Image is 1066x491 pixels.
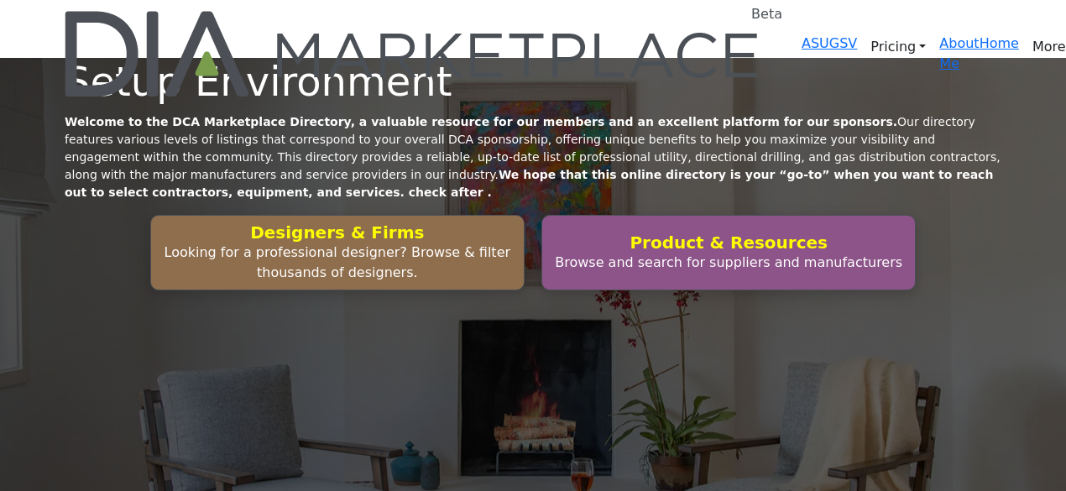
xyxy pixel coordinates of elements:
a: ASUGSV [802,35,857,51]
strong: We hope that this online directory is your “go-to” when you want to reach out to select contracto... [65,168,993,199]
a: Pricing [857,34,939,60]
button: Designers & Firms Looking for a professional designer? Browse & filter thousands of designers. [150,215,525,290]
a: Beta [65,11,761,97]
p: Browse and search for suppliers and manufacturers [547,253,910,273]
h6: Beta [751,6,782,22]
a: About Me [939,35,979,71]
strong: Welcome to the DCA Marketplace Directory, a valuable resource for our members and an excellent pl... [65,115,897,128]
p: Looking for a professional designer? Browse & filter thousands of designers. [156,243,519,283]
h2: Product & Resources [547,232,910,253]
a: Home [980,35,1019,51]
p: Our directory features various levels of listings that correspond to your overall DCA sponsorship... [65,113,1001,201]
img: Site Logo [65,11,761,97]
button: Product & Resources Browse and search for suppliers and manufacturers [541,215,916,290]
h2: Designers & Firms [156,222,519,243]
